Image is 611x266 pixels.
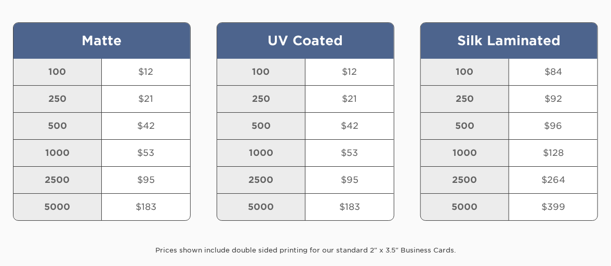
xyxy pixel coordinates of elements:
[14,140,102,166] div: 1000
[421,86,509,112] div: 250
[509,194,597,220] div: $399
[509,140,597,166] div: $128
[509,86,597,112] div: $92
[509,59,597,85] div: $84
[217,59,305,85] div: 100
[217,23,394,59] div: UV Coated
[421,59,509,85] div: 100
[305,59,394,85] div: $12
[509,167,597,193] div: $264
[155,246,456,254] small: Prices shown include double sided printing for our standard 2" x 3.5" Business Cards.
[305,86,394,112] div: $21
[305,140,394,166] div: $53
[102,86,190,112] div: $21
[14,23,190,59] div: Matte
[305,194,394,220] div: $183
[102,113,190,139] div: $42
[14,86,102,112] div: 250
[217,86,305,112] div: 250
[14,113,102,139] div: 500
[421,140,509,166] div: 1000
[305,113,394,139] div: $42
[421,167,509,193] div: 2500
[421,23,597,59] div: Silk Laminated
[305,167,394,193] div: $95
[102,194,190,220] div: $183
[217,113,305,139] div: 500
[14,167,102,193] div: 2500
[102,140,190,166] div: $53
[421,113,509,139] div: 500
[102,59,190,85] div: $12
[509,113,597,139] div: $96
[217,167,305,193] div: 2500
[14,194,102,220] div: 5000
[14,59,102,85] div: 100
[217,140,305,166] div: 1000
[421,194,509,220] div: 5000
[217,194,305,220] div: 5000
[102,167,190,193] div: $95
